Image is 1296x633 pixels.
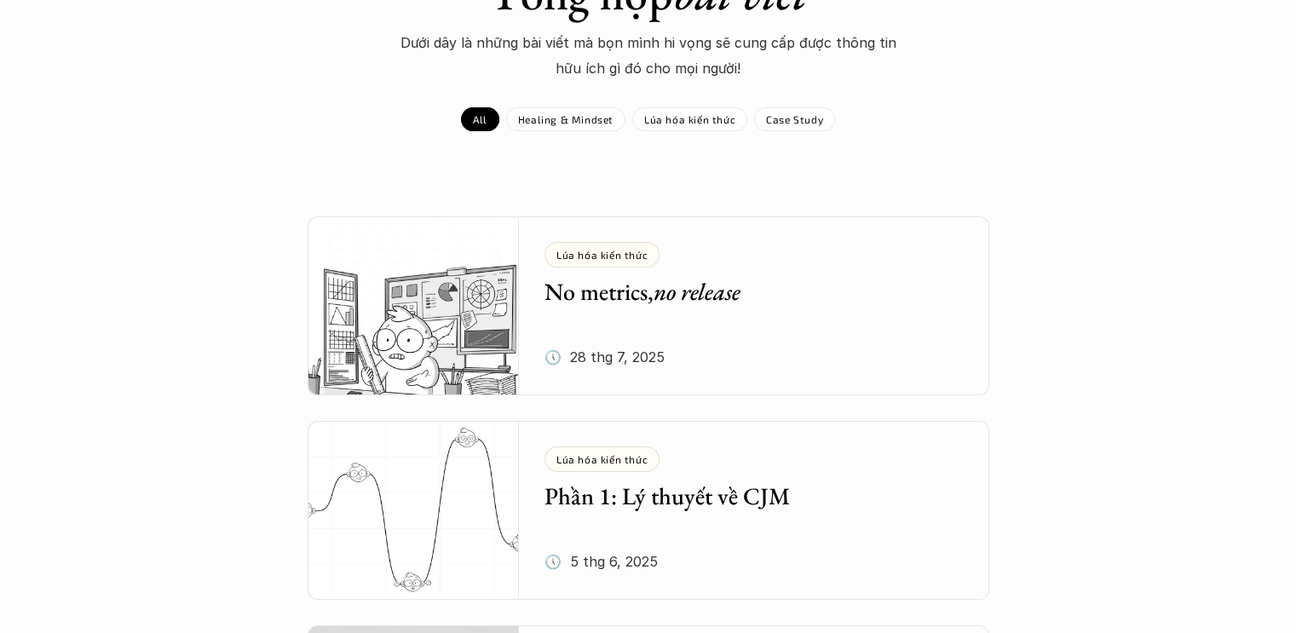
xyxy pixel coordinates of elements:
[393,30,904,82] p: Dưới dây là những bài viết mà bọn mình hi vọng sẽ cung cấp được thông tin hữu ích gì đó cho mọi n...
[544,481,938,511] h5: Phần 1: Lý thuyết về CJM
[473,113,487,125] p: All
[556,249,648,261] p: Lúa hóa kiến thức
[544,549,658,574] p: 🕔 5 thg 6, 2025
[544,276,938,307] h5: No metrics,
[654,276,740,307] em: no release
[766,113,823,125] p: Case Study
[308,421,989,600] a: 🕔 5 thg 6, 2025
[644,113,735,125] p: Lúa hóa kiến thức
[556,453,648,465] p: Lúa hóa kiến thức
[308,216,989,395] a: 🕔 28 thg 7, 2025
[544,344,665,370] p: 🕔 28 thg 7, 2025
[518,113,613,125] p: Healing & Mindset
